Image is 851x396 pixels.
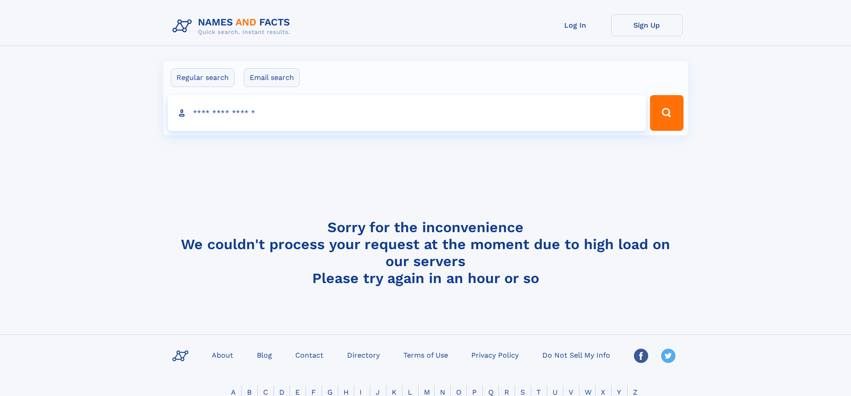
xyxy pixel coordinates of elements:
label: Email search [244,68,300,87]
h4: Sorry for the inconvenience We couldn't process your request at the moment due to high load on ou... [169,219,683,287]
a: Sign Up [611,14,683,36]
img: Facebook [634,349,648,363]
a: Do Not Sell My Info [539,348,614,361]
a: Privacy Policy [468,348,522,361]
img: Logo Names and Facts [169,14,298,38]
a: Directory [344,348,383,361]
label: Regular search [171,68,235,87]
a: Terms of Use [400,348,452,361]
img: Twitter [661,349,675,363]
a: Log In [540,14,611,36]
a: About [208,348,237,361]
input: search input [168,95,646,131]
a: Contact [292,348,327,361]
a: Blog [253,348,276,361]
button: Search Button [650,95,683,131]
